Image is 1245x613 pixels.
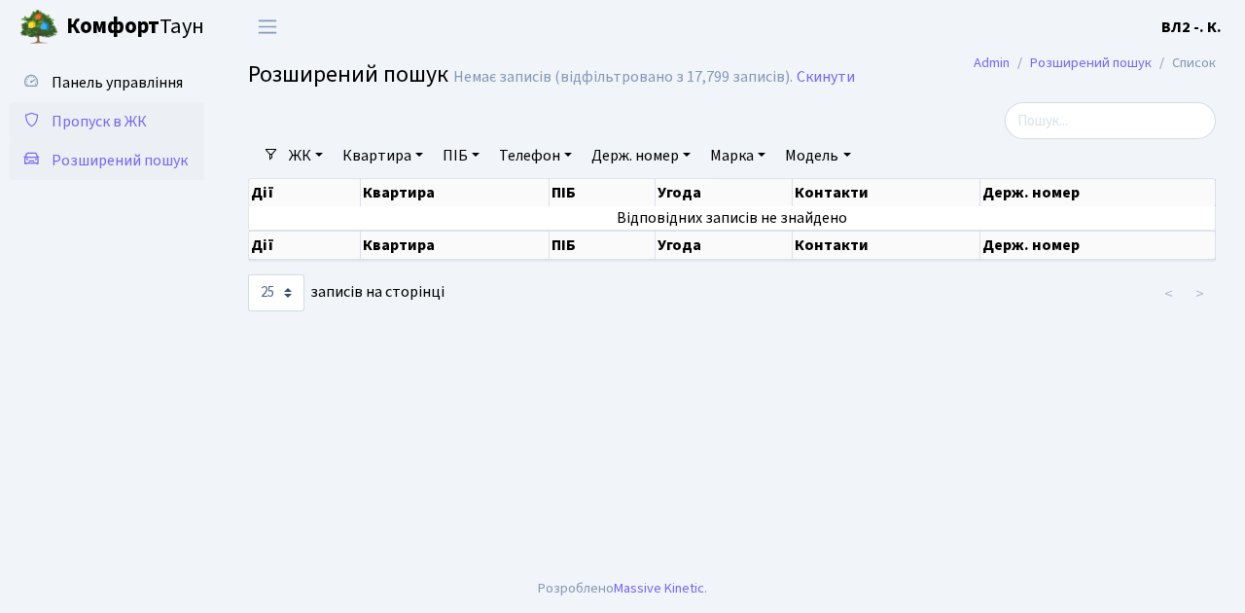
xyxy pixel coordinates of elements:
[281,139,331,172] a: ЖК
[335,139,431,172] a: Квартира
[797,68,855,87] a: Скинути
[361,231,551,260] th: Квартира
[243,11,292,43] button: Переключити навігацію
[980,179,1216,206] th: Держ. номер
[10,141,204,180] a: Розширений пошук
[19,8,58,47] img: logo.png
[702,139,773,172] a: Марка
[248,274,445,311] label: записів на сторінці
[974,53,1010,73] a: Admin
[584,139,698,172] a: Держ. номер
[944,43,1245,84] nav: breadcrumb
[656,231,793,260] th: Угода
[248,57,448,91] span: Розширений пошук
[656,179,793,206] th: Угода
[491,139,580,172] a: Телефон
[453,68,793,87] div: Немає записів (відфільтровано з 17,799 записів).
[249,206,1216,230] td: Відповідних записів не знайдено
[1161,16,1222,39] a: ВЛ2 -. К.
[435,139,487,172] a: ПІБ
[777,139,858,172] a: Модель
[66,11,160,42] b: Комфорт
[793,179,980,206] th: Контакти
[248,274,304,311] select: записів на сторінці
[793,231,980,260] th: Контакти
[550,231,656,260] th: ПІБ
[10,63,204,102] a: Панель управління
[66,11,204,44] span: Таун
[52,72,183,93] span: Панель управління
[1152,53,1216,74] li: Список
[1161,17,1222,38] b: ВЛ2 -. К.
[361,179,551,206] th: Квартира
[52,150,188,171] span: Розширений пошук
[1030,53,1152,73] a: Розширений пошук
[550,179,656,206] th: ПІБ
[249,231,361,260] th: Дії
[10,102,204,141] a: Пропуск в ЖК
[614,578,704,598] a: Massive Kinetic
[249,179,361,206] th: Дії
[1005,102,1216,139] input: Пошук...
[980,231,1216,260] th: Держ. номер
[52,111,147,132] span: Пропуск в ЖК
[538,578,707,599] div: Розроблено .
